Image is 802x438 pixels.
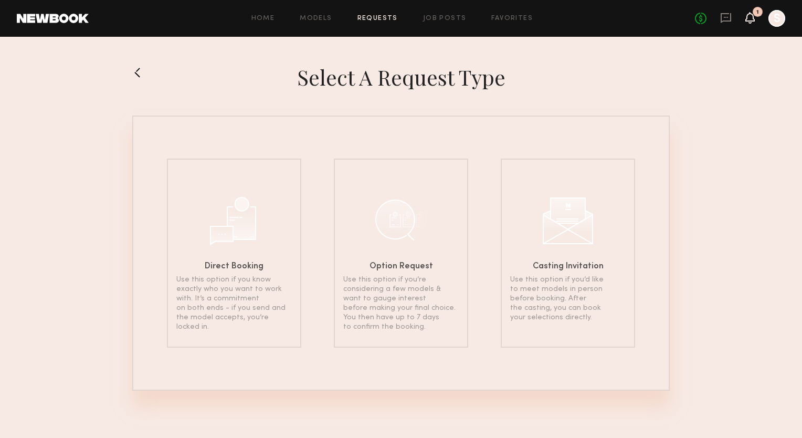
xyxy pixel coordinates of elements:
a: Home [251,15,275,22]
h6: Casting Invitation [533,263,604,271]
a: S [768,10,785,27]
div: 1 [756,9,759,15]
a: Option RequestUse this option if you’re considering a few models & want to gauge interest before ... [334,159,468,348]
a: Job Posts [423,15,467,22]
h6: Option Request [370,263,433,271]
p: Use this option if you’re considering a few models & want to gauge interest before making your fi... [343,275,459,332]
a: Requests [357,15,398,22]
h6: Direct Booking [205,263,263,271]
a: Favorites [491,15,533,22]
p: Use this option if you know exactly who you want to work with. It’s a commitment on both ends - i... [176,275,292,332]
a: Models [300,15,332,22]
a: Direct BookingUse this option if you know exactly who you want to work with. It’s a commitment on... [167,159,301,348]
h1: Select a Request Type [297,64,505,90]
p: Use this option if you’d like to meet models in person before booking. After the casting, you can... [510,275,626,322]
a: Casting InvitationUse this option if you’d like to meet models in person before booking. After th... [501,159,635,348]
